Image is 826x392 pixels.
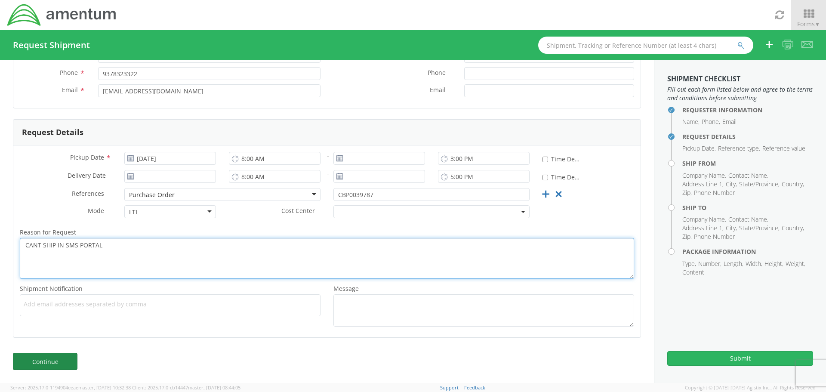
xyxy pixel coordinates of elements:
[129,208,139,216] div: LTL
[682,180,724,188] li: Address Line 1
[682,133,813,140] h4: Request Details
[88,207,104,215] span: Mode
[682,259,696,268] li: Type
[78,384,131,391] span: master, [DATE] 10:32:38
[667,351,813,366] button: Submit
[333,284,359,293] span: Message
[72,189,104,198] span: References
[682,215,726,224] li: Company Name
[542,157,548,162] input: Time Definite
[682,171,726,180] li: Company Name
[188,384,240,391] span: master, [DATE] 08:44:05
[685,384,816,391] span: Copyright © [DATE]-[DATE] Agistix Inc., All Rights Reserved
[129,191,175,199] div: Purchase Order
[542,154,582,164] label: Time Definite
[682,160,813,167] h4: Ship From
[682,204,813,211] h4: Ship To
[682,107,813,113] h4: Requester Information
[782,224,804,232] li: Country
[464,384,485,391] a: Feedback
[22,128,83,137] h3: Request Details
[682,188,692,197] li: Zip
[782,180,804,188] li: Country
[10,384,131,391] span: Server: 2025.17.0-1194904eeae
[746,259,762,268] li: Width
[13,353,77,370] a: Continue
[726,224,737,232] li: City
[20,228,76,236] span: Reason for Request
[440,384,459,391] a: Support
[20,284,83,293] span: Shipment Notification
[797,20,820,28] span: Forms
[132,384,240,391] span: Client: 2025.17.0-cb14447
[815,21,820,28] span: ▼
[6,3,117,27] img: dyn-intl-logo-049831509241104b2a82.png
[682,117,700,126] li: Name
[722,117,737,126] li: Email
[682,232,692,241] li: Zip
[281,207,315,216] span: Cost Center
[430,86,446,96] span: Email
[70,153,104,161] span: Pickup Date
[728,171,768,180] li: Contact Name
[62,86,78,94] span: Email
[13,40,90,50] h4: Request Shipment
[694,188,735,197] li: Phone Number
[68,171,106,181] span: Delivery Date
[682,144,716,153] li: Pickup Date
[764,259,783,268] li: Height
[694,232,735,241] li: Phone Number
[60,68,78,77] span: Phone
[682,248,813,255] h4: Package Information
[682,224,724,232] li: Address Line 1
[698,259,721,268] li: Number
[786,259,805,268] li: Weight
[428,68,446,78] span: Phone
[739,180,780,188] li: State/Province
[542,172,582,182] label: Time Definite
[682,268,704,277] li: Content
[724,259,743,268] li: Length
[762,144,805,153] li: Reference value
[538,37,753,54] input: Shipment, Tracking or Reference Number (at least 4 chars)
[542,175,548,180] input: Time Definite
[728,215,768,224] li: Contact Name
[702,117,720,126] li: Phone
[726,180,737,188] li: City
[718,144,760,153] li: Reference type
[667,75,813,83] h3: Shipment Checklist
[667,85,813,102] span: Fill out each form listed below and agree to the terms and conditions before submitting
[739,224,780,232] li: State/Province
[24,300,317,309] span: Add email addresses separated by comma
